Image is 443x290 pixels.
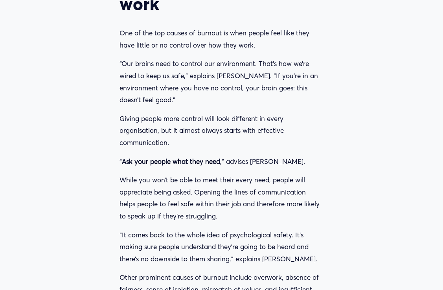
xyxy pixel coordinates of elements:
[119,27,323,51] p: One of the top causes of burnout is when people feel like they have little or no control over how...
[119,229,323,265] p: “It comes back to the whole idea of psychological safety. It’s making sure people understand they...
[119,156,323,168] p: “ ,” advises [PERSON_NAME].
[119,113,323,149] p: Giving people more control will look different in every organisation, but it almost always starts...
[119,174,323,222] p: While you won’t be able to meet their every need, people will appreciate being asked. Opening the...
[122,157,220,165] strong: Ask your people what they need
[119,58,323,106] p: “Our brains need to control our environment. That’s how we’re wired to keep us safe,” explains [P...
